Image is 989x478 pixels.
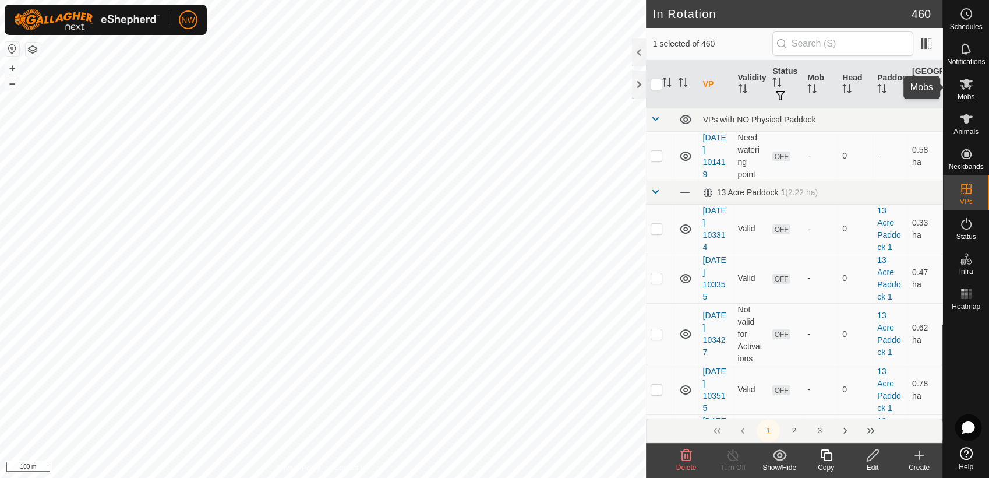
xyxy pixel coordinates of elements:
span: Notifications [947,58,985,65]
span: Status [956,233,976,240]
p-sorticon: Activate to sort [912,92,921,101]
div: - [807,328,833,340]
td: - [873,131,907,181]
button: Last Page [859,419,882,442]
span: NW [181,14,195,26]
th: VP [698,61,733,108]
span: Help [959,463,973,470]
button: Map Layers [26,43,40,57]
span: Animals [953,128,979,135]
p-sorticon: Activate to sort [772,79,782,89]
div: - [807,150,833,162]
div: Copy [803,462,849,473]
span: OFF [772,385,790,395]
td: Not valid for Activations [733,303,768,365]
button: + [5,61,19,75]
div: - [807,223,833,235]
td: 0 [838,414,873,464]
a: [DATE] 103355 [703,255,726,301]
p-sorticon: Activate to sort [679,79,688,89]
div: Turn Off [709,462,756,473]
th: Validity [733,61,768,108]
div: Edit [849,462,896,473]
img: Gallagher Logo [14,9,160,30]
td: 0.47 ha [907,254,942,303]
a: 13 Acre Paddock 1 [877,206,900,252]
a: 13 Acre Paddock 1 [877,416,900,462]
a: [DATE] 170542 [703,416,726,462]
td: 0.78 ha [907,365,942,414]
div: - [807,272,833,284]
td: 0 [838,131,873,181]
div: Show/Hide [756,462,803,473]
p-sorticon: Activate to sort [807,86,817,95]
div: VPs with NO Physical Paddock [703,115,938,124]
a: Help [943,442,989,475]
div: 13 Acre Paddock 1 [703,188,818,198]
th: Status [768,61,803,108]
span: 1 selected of 460 [653,38,772,50]
p-sorticon: Activate to sort [877,86,886,95]
div: Create [896,462,942,473]
span: Heatmap [952,303,980,310]
td: Valid [733,414,768,464]
div: - [807,384,833,396]
th: Head [838,61,873,108]
a: 13 Acre Paddock 1 [877,367,900,413]
span: 460 [912,5,931,23]
span: OFF [772,329,790,339]
td: 0.62 ha [907,303,942,365]
td: 0 [838,303,873,365]
th: Paddock [873,61,907,108]
th: Mob [803,61,838,108]
td: 0.58 ha [907,131,942,181]
span: OFF [772,224,790,234]
span: Schedules [949,23,982,30]
button: 1 [757,419,780,442]
span: OFF [772,152,790,161]
a: Privacy Policy [277,463,320,473]
p-sorticon: Activate to sort [662,79,672,89]
a: 13 Acre Paddock 1 [877,255,900,301]
a: Contact Us [334,463,369,473]
span: (2.22 ha) [785,188,818,197]
span: VPs [959,198,972,205]
td: Need watering point [733,131,768,181]
td: 0 [838,204,873,254]
a: [DATE] 103314 [703,206,726,252]
button: Reset Map [5,42,19,56]
span: Neckbands [948,163,983,170]
td: Valid [733,254,768,303]
input: Search (S) [772,31,913,56]
a: [DATE] 103515 [703,367,726,413]
th: [GEOGRAPHIC_DATA] Area [907,61,942,108]
button: 3 [808,419,831,442]
td: 0 [838,365,873,414]
a: [DATE] 101419 [703,133,726,179]
p-sorticon: Activate to sort [738,86,747,95]
span: OFF [772,274,790,284]
a: [DATE] 103427 [703,311,726,357]
span: Mobs [958,93,974,100]
h2: In Rotation [653,7,912,21]
td: 0 [838,254,873,303]
button: – [5,76,19,90]
td: 0.33 ha [907,204,942,254]
button: 2 [782,419,806,442]
a: 13 Acre Paddock 1 [877,311,900,357]
td: Valid [733,204,768,254]
button: Next Page [833,419,857,442]
p-sorticon: Activate to sort [842,86,852,95]
span: Delete [676,463,697,472]
td: 1 ha [907,414,942,464]
span: Infra [959,268,973,275]
td: Valid [733,365,768,414]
